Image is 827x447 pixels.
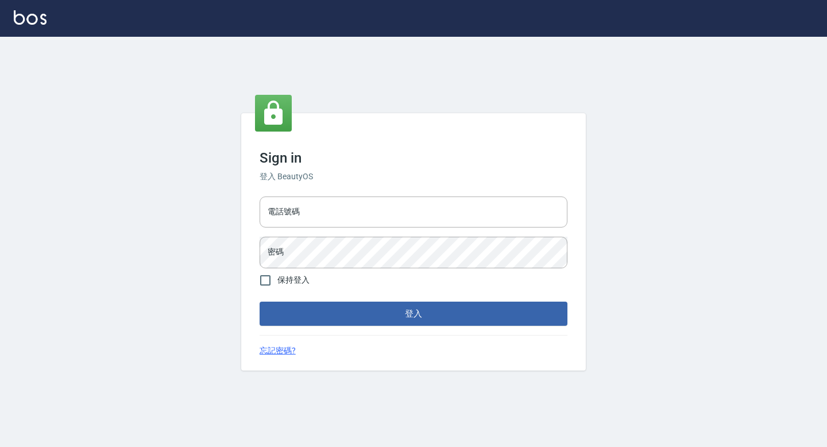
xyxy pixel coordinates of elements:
[260,150,567,166] h3: Sign in
[277,274,310,286] span: 保持登入
[260,345,296,357] a: 忘記密碼?
[14,10,47,25] img: Logo
[260,171,567,183] h6: 登入 BeautyOS
[260,302,567,326] button: 登入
